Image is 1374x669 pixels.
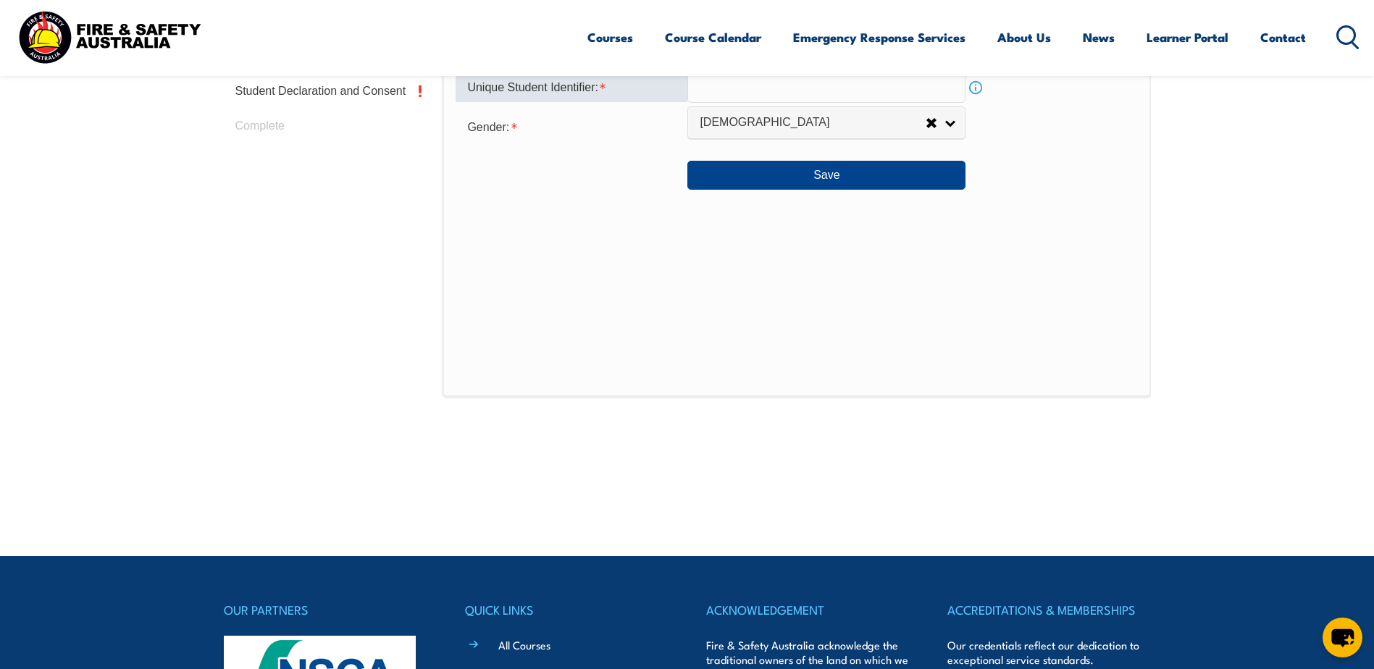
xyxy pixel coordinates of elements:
[465,599,668,620] h4: QUICK LINKS
[965,77,986,98] a: Info
[587,18,633,56] a: Courses
[467,121,509,133] span: Gender:
[1260,18,1306,56] a: Contact
[700,115,926,130] span: [DEMOGRAPHIC_DATA]
[665,18,761,56] a: Course Calendar
[706,599,909,620] h4: ACKNOWLEDGEMENT
[687,161,965,190] button: Save
[687,72,965,103] input: 10 Characters no 1, 0, O or I
[793,18,965,56] a: Emergency Response Services
[1147,18,1228,56] a: Learner Portal
[224,599,427,620] h4: OUR PARTNERS
[997,18,1051,56] a: About Us
[498,637,550,652] a: All Courses
[224,74,435,109] a: Student Declaration and Consent
[1323,618,1362,657] button: chat-button
[1083,18,1115,56] a: News
[456,111,687,140] div: Gender is required.
[456,73,687,102] div: Unique Student Identifier is required.
[947,638,1150,667] p: Our credentials reflect our dedication to exceptional service standards.
[947,599,1150,620] h4: ACCREDITATIONS & MEMBERSHIPS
